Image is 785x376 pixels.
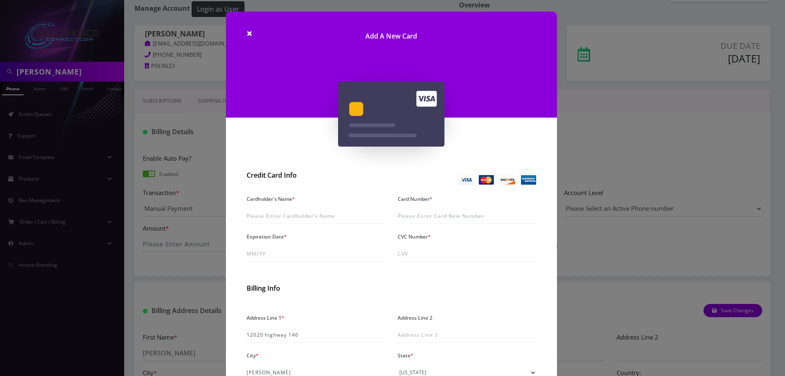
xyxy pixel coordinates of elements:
input: Address Line 1 [247,327,385,343]
img: Credit Card Info [459,175,536,185]
label: State [398,349,413,362]
label: Expiration Date [247,231,287,243]
h1: Add A New Card [226,12,557,53]
img: Add A New Card [338,82,444,147]
label: City [247,349,259,362]
label: Card Number [398,193,432,205]
label: Cardholder's Name [247,193,295,205]
button: Close [247,28,252,38]
input: Please Enter Card New Number [398,208,536,224]
label: CVC Number [398,231,431,243]
h2: Billing Info [247,284,536,292]
input: CVV [398,246,536,262]
input: MM/YY [247,246,385,262]
label: Address Line 2 [398,312,432,324]
span: × [247,26,252,40]
label: Address Line 1 [247,312,284,324]
input: Please Enter Cardholder’s Name [247,208,385,224]
input: Address Line 2 [398,327,536,343]
h2: Credit Card Info [247,171,385,179]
